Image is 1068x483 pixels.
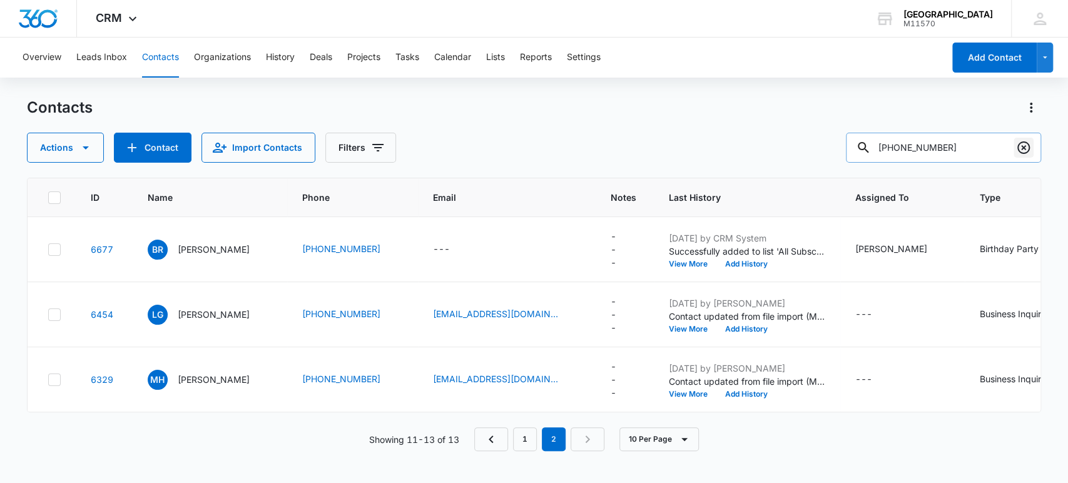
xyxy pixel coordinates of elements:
button: Leads Inbox [76,38,127,78]
p: [DATE] by CRM System [669,231,825,245]
button: Add History [716,325,776,333]
p: [PERSON_NAME] [178,373,250,386]
button: Filters [325,133,396,163]
div: Type - Birthday Party - Select to Edit Field [980,242,1061,257]
p: [DATE] by [PERSON_NAME] [669,362,825,375]
div: Business Inquiry [980,307,1046,320]
p: Successfully added to list 'All Subscribers'. [669,245,825,258]
button: Calendar [434,38,471,78]
div: --- [611,295,616,334]
div: account name [903,9,993,19]
div: Business Inquiry [980,372,1046,385]
div: account id [903,19,993,28]
button: Contacts [142,38,179,78]
button: Projects [347,38,380,78]
p: Showing 11-13 of 13 [369,433,459,446]
button: Import Contacts [201,133,315,163]
span: Name [148,191,254,204]
span: MH [148,370,168,390]
div: Name - Bisi Ramos - Select to Edit Field [148,240,272,260]
button: Actions [1021,98,1041,118]
span: Email [433,191,562,204]
div: Phone - (832) 782-8499 - Select to Edit Field [302,372,403,387]
div: Email - hmallorie30@gmail.com - Select to Edit Field [433,372,581,387]
button: View More [669,390,716,398]
div: Notes - - Select to Edit Field [611,230,639,269]
button: Settings [567,38,601,78]
em: 2 [542,427,566,451]
button: Add History [716,390,776,398]
h1: Contacts [27,98,93,117]
div: --- [855,307,872,322]
button: Lists [486,38,505,78]
button: View More [669,260,716,268]
div: Notes - - Select to Edit Field [611,360,639,399]
span: Phone [302,191,385,204]
div: --- [433,242,450,257]
span: Last History [669,191,807,204]
span: Notes [611,191,639,204]
div: Phone - (832) 782-8567 - Select to Edit Field [302,242,403,257]
div: Email - - Select to Edit Field [433,242,472,257]
div: [PERSON_NAME] [855,242,927,255]
a: Navigate to contact details page for Mallorie Huerta [91,374,113,385]
div: Phone - (832) 782-4560 - Select to Edit Field [302,307,403,322]
button: Add Contact [952,43,1037,73]
div: Birthday Party [980,242,1039,255]
p: [PERSON_NAME] [178,308,250,321]
button: Organizations [194,38,251,78]
div: --- [855,372,872,387]
div: Name - Mallorie Huerta - Select to Edit Field [148,370,272,390]
nav: Pagination [474,427,604,451]
a: Navigate to contact details page for Bisi Ramos [91,244,113,255]
a: [PHONE_NUMBER] [302,372,380,385]
div: Assigned To - - Select to Edit Field [855,307,895,322]
div: Assigned To - - Select to Edit Field [855,372,895,387]
span: Assigned To [855,191,932,204]
span: ID [91,191,99,204]
p: Contact updated from file import (M11570 - Alegria Gardenscontact-form-2023-11-30 - contact-form-... [669,310,825,323]
button: 10 Per Page [619,427,699,451]
span: Type [980,191,1050,204]
a: Navigate to contact details page for LaTosha Garmon [91,309,113,320]
button: Add History [716,260,776,268]
button: Actions [27,133,104,163]
span: LG [148,305,168,325]
button: View More [669,325,716,333]
button: Deals [310,38,332,78]
button: Add Contact [114,133,191,163]
button: Clear [1014,138,1034,158]
div: Email - latoshagarmon@yahoo.com - Select to Edit Field [433,307,581,322]
button: History [266,38,295,78]
div: Name - LaTosha Garmon - Select to Edit Field [148,305,272,325]
div: --- [611,360,616,399]
input: Search Contacts [846,133,1041,163]
p: [PERSON_NAME] [178,243,250,256]
p: [DATE] by [PERSON_NAME] [669,297,825,310]
span: BR [148,240,168,260]
div: Notes - - Select to Edit Field [611,295,639,334]
a: [EMAIL_ADDRESS][DOMAIN_NAME] [433,372,558,385]
a: [EMAIL_ADDRESS][DOMAIN_NAME] [433,307,558,320]
button: Reports [520,38,552,78]
a: Previous Page [474,427,508,451]
div: --- [611,230,616,269]
a: Page 1 [513,427,537,451]
a: [PHONE_NUMBER] [302,242,380,255]
button: Tasks [395,38,419,78]
span: CRM [96,11,122,24]
div: Assigned To - Cynthia Peraza - Select to Edit Field [855,242,950,257]
a: [PHONE_NUMBER] [302,307,380,320]
p: Contact updated from file import (M11570 - Alegria Gardenscontact-form-2023-11-30 - contact-form-... [669,375,825,388]
button: Overview [23,38,61,78]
